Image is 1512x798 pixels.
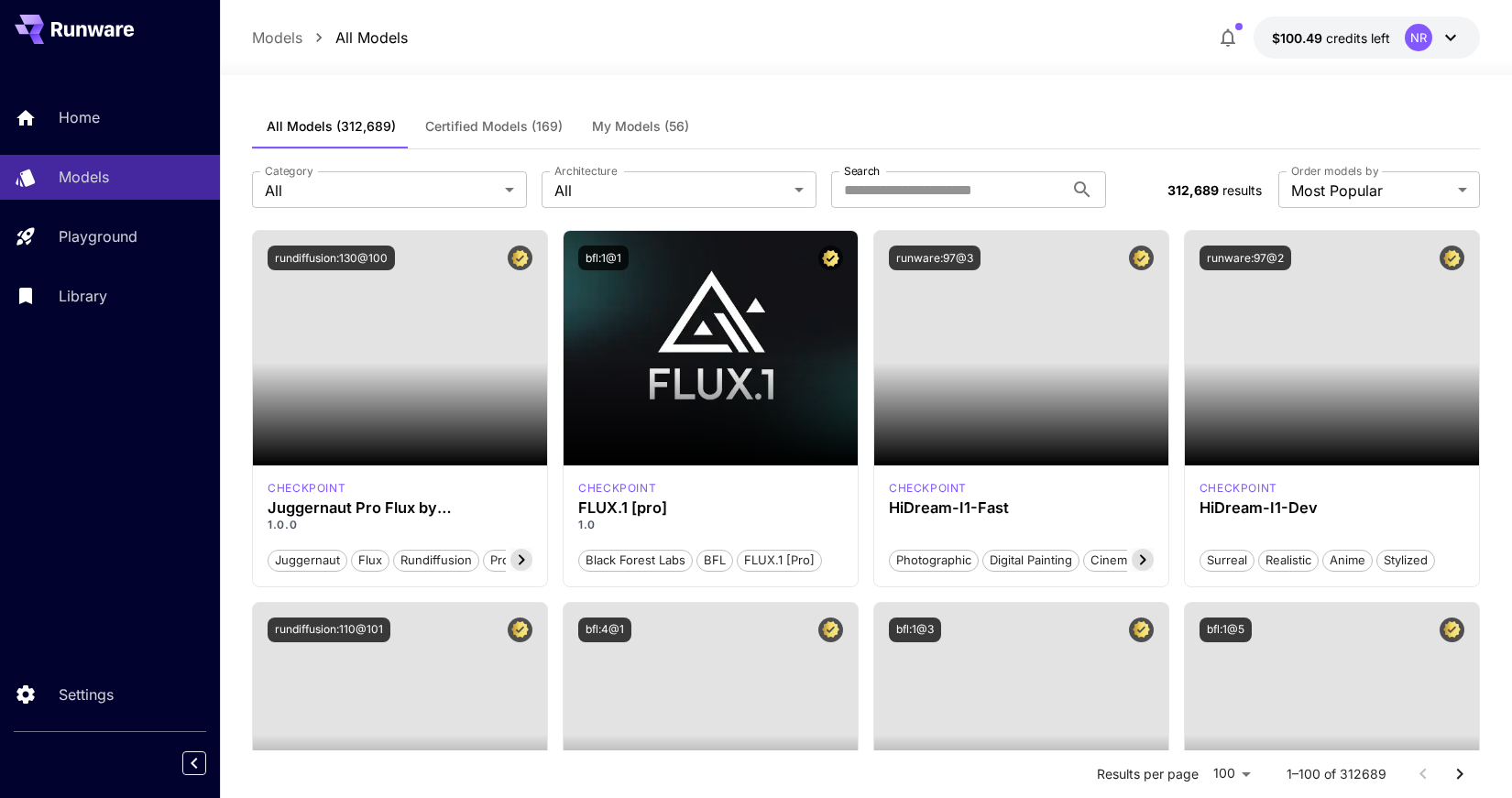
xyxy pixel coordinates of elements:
button: Surreal [1200,548,1255,572]
span: My Models (56) [592,118,689,135]
button: Certified Model – Vetted for best performance and includes a commercial license. [508,246,532,270]
button: runware:97@2 [1200,246,1291,270]
button: $100.48696NR [1254,16,1480,59]
button: Certified Model – Vetted for best performance and includes a commercial license. [1129,618,1154,642]
button: Cinematic [1083,548,1154,572]
span: All [554,180,787,202]
span: results [1222,182,1262,198]
div: HiDream Dev [1200,480,1277,497]
button: FLUX.1 [pro] [737,548,822,572]
button: bfl:1@5 [1200,618,1252,642]
span: rundiffusion [394,552,478,570]
button: bfl:1@3 [889,618,941,642]
span: Anime [1323,552,1372,570]
p: checkpoint [578,480,656,497]
label: Category [265,163,313,179]
span: Realistic [1259,552,1318,570]
button: Stylized [1376,548,1435,572]
span: $100.49 [1272,30,1326,46]
button: Certified Model – Vetted for best performance and includes a commercial license. [1440,618,1464,642]
nav: breadcrumb [252,27,408,49]
h3: HiDream-I1-Dev [1200,499,1464,517]
span: pro [484,552,516,570]
button: Photographic [889,548,979,572]
div: Collapse sidebar [196,747,220,780]
span: Surreal [1200,552,1254,570]
p: Results per page [1097,765,1199,783]
p: Playground [59,225,137,247]
p: Library [59,285,107,307]
button: pro [483,548,517,572]
button: rundiffusion:110@101 [268,618,390,642]
h3: Juggernaut Pro Flux by RunDiffusion [268,499,532,517]
span: All Models (312,689) [267,118,396,135]
button: Certified Model – Vetted for best performance and includes a commercial license. [818,618,843,642]
span: Photographic [890,552,978,570]
p: checkpoint [889,480,967,497]
button: juggernaut [268,548,347,572]
button: Black Forest Labs [578,548,693,572]
label: Order models by [1291,163,1378,179]
span: Black Forest Labs [579,552,692,570]
label: Architecture [554,163,617,179]
p: checkpoint [268,480,345,497]
span: Certified Models (169) [425,118,563,135]
span: juggernaut [268,552,346,570]
button: rundiffusion [393,548,479,572]
button: rundiffusion:130@100 [268,246,395,270]
span: Digital Painting [983,552,1079,570]
span: FLUX.1 [pro] [738,552,821,570]
span: 312,689 [1167,182,1219,198]
p: Home [59,106,100,128]
p: Settings [59,683,114,705]
p: 1.0 [578,517,843,533]
button: bfl:4@1 [578,618,631,642]
span: All [265,180,498,202]
button: BFL [696,548,733,572]
button: runware:97@3 [889,246,981,270]
button: Collapse sidebar [182,751,206,775]
h3: HiDream-I1-Fast [889,499,1154,517]
p: 1–100 of 312689 [1287,765,1386,783]
h3: FLUX.1 [pro] [578,499,843,517]
button: Certified Model – Vetted for best performance and includes a commercial license. [1440,246,1464,270]
button: flux [351,548,389,572]
button: Digital Painting [982,548,1079,572]
span: BFL [697,552,732,570]
p: 1.0.0 [268,517,532,533]
div: 100 [1206,760,1257,787]
span: Stylized [1377,552,1434,570]
p: checkpoint [1200,480,1277,497]
button: Certified Model – Vetted for best performance and includes a commercial license. [818,246,843,270]
label: Search [844,163,880,179]
div: $100.48696 [1272,28,1390,48]
button: Certified Model – Vetted for best performance and includes a commercial license. [508,618,532,642]
span: flux [352,552,389,570]
a: All Models [335,27,408,49]
div: FLUX.1 D [268,480,345,497]
p: Models [59,166,109,188]
button: Anime [1322,548,1373,572]
button: bfl:1@1 [578,246,629,270]
div: fluxpro [578,480,656,497]
button: Certified Model – Vetted for best performance and includes a commercial license. [1129,246,1154,270]
div: HiDream Fast [889,480,967,497]
a: Models [252,27,302,49]
span: Cinematic [1084,552,1153,570]
span: Most Popular [1291,180,1451,202]
button: Realistic [1258,548,1319,572]
div: NR [1405,24,1432,51]
button: Go to next page [1441,756,1478,793]
span: credits left [1326,30,1390,46]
